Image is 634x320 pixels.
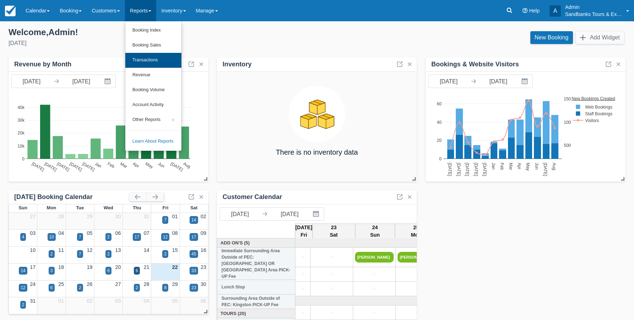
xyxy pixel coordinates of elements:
a: 11 [58,247,64,253]
div: 7 [164,217,166,223]
input: End Date [61,75,101,88]
p: Sandbanks Tours & Experiences [565,11,622,18]
a: 23 [201,264,206,270]
a: 06 [201,298,206,304]
a: 21 [144,264,149,270]
a: 15 [172,247,178,253]
a: Account Activity [125,98,181,112]
a: 31 [30,298,35,304]
div: [DATE] Booking Calendar [14,193,129,201]
a: 04 [58,230,64,236]
div: 33 [191,267,196,274]
div: 2 [164,251,166,257]
a: 20 [115,264,121,270]
div: 12 [163,234,168,240]
th: 23 Sat [312,224,355,239]
div: 8 [164,285,166,291]
span: Thu [133,205,141,210]
a: 18 [58,264,64,270]
th: Lunch Stop [217,280,295,294]
div: 45 [191,251,196,257]
a: + [355,270,394,278]
div: 7 [79,234,81,240]
a: 29 [172,281,178,287]
a: 25 [58,281,64,287]
a: + [355,285,394,293]
a: Booking Volume [125,83,181,98]
span: Mon [47,205,56,210]
span: Wed [104,205,113,210]
div: 6 [136,267,138,274]
input: Start Date [429,75,469,88]
div: 2 [50,251,53,257]
a: 16 [201,247,206,253]
div: 4 [22,234,24,240]
img: checkfront-main-nav-mini-logo.png [5,6,16,16]
a: 08 [172,230,178,236]
input: End Date [270,208,310,220]
a: New Booking [530,31,573,44]
a: 10 [30,247,35,253]
a: 12 [87,247,92,253]
span: Sun [18,205,27,210]
a: 27 [115,281,121,287]
a: + [297,253,308,261]
img: inventory.png [289,86,345,143]
th: Immediate Surrounding Area Outside of PEC: [GEOGRAPHIC_DATA] OR [GEOGRAPHIC_DATA] Area PICK-UP Fee [217,248,295,280]
a: 22 [172,264,178,270]
div: A [550,5,561,17]
a: 28 [58,214,64,219]
button: Interact with the calendar and add the check-in date for your trip. [310,208,324,220]
a: + [297,309,308,317]
div: 2 [79,285,81,291]
button: Interact with the calendar and add the check-in date for your trip. [518,75,532,88]
div: [DATE] [9,39,311,48]
div: Customer Calendar [223,193,282,201]
div: 17 [135,234,139,240]
a: Transactions [125,53,181,68]
a: + [312,285,351,293]
th: [DATE] Fri [295,224,313,239]
div: Welcome , Admin ! [9,27,311,38]
div: 17 [191,234,196,240]
button: Add Widget [576,31,624,44]
a: 19 [87,264,92,270]
input: End Date [479,75,518,88]
div: 23 [191,285,196,291]
div: 6 [107,267,110,274]
a: + [398,270,436,278]
span: Sat [190,205,197,210]
a: + [312,253,351,261]
a: 04 [144,298,149,304]
div: 3 [50,267,53,274]
a: 05 [172,298,178,304]
div: 2 [22,302,24,308]
a: 09 [201,230,206,236]
a: + [355,309,394,317]
a: 05 [87,230,92,236]
a: [PERSON_NAME] [398,252,436,263]
h4: There is no inventory data [276,148,358,156]
div: Inventory [223,60,252,68]
a: 14 [144,247,149,253]
a: 06 [115,230,121,236]
a: 29 [87,214,92,219]
a: 17 [30,264,35,270]
a: + [398,309,436,317]
div: 14 [191,217,196,223]
a: Add On's (5) [219,239,294,246]
button: Interact with the calendar and add the check-in date for your trip. [101,75,115,88]
p: Admin [565,4,622,11]
div: 2 [107,251,110,257]
div: 10 [49,234,54,240]
a: 30 [115,214,121,219]
a: 27 [30,214,35,219]
div: 12 [21,285,25,291]
th: Surrounding Area Outside of PEC: Kingston PICK-UP Fee [217,294,295,309]
a: 07 [144,230,149,236]
div: 2 [136,285,138,291]
a: Booking Sales [125,38,181,53]
a: 26 [87,281,92,287]
span: Fri [163,205,169,210]
a: [PERSON_NAME] [355,252,394,263]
